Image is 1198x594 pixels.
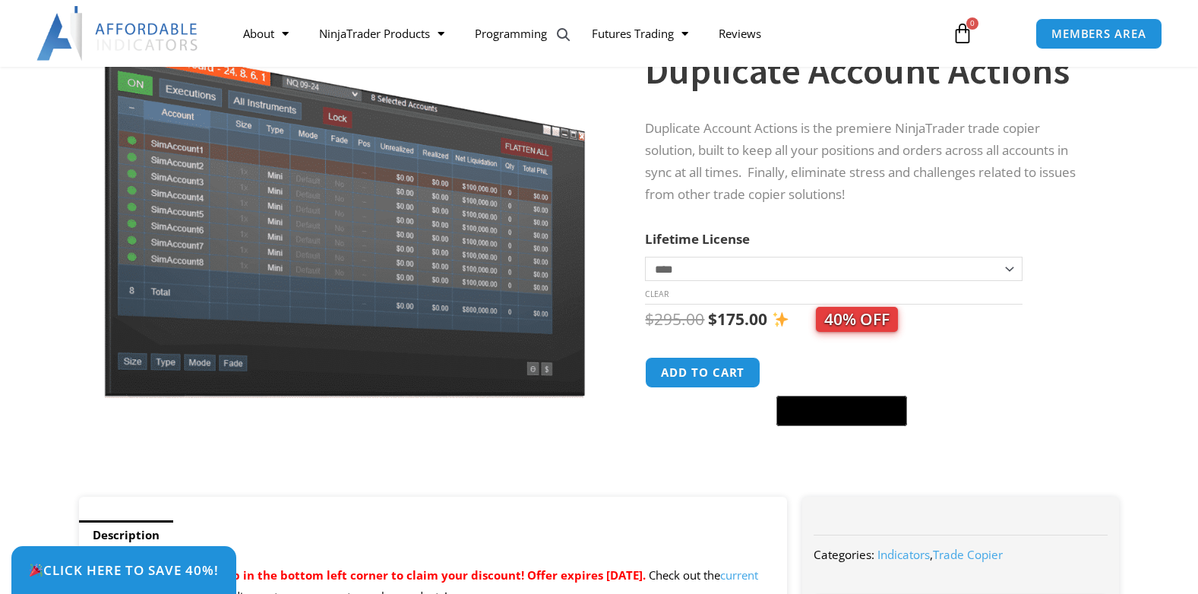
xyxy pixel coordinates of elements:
[100,10,589,398] img: Screenshot 2024-08-26 15414455555
[773,355,910,391] iframe: Secure express checkout frame
[776,396,907,426] button: Buy with GPay
[304,16,460,51] a: NinjaTrader Products
[1051,28,1146,39] span: MEMBERS AREA
[645,435,1089,449] iframe: PayPal Message 1
[929,11,996,55] a: 0
[577,16,703,51] a: Futures Trading
[79,520,173,550] a: Description
[645,44,1089,97] h1: Duplicate Account Actions
[645,308,654,330] span: $
[1035,18,1162,49] a: MEMBERS AREA
[11,546,236,594] a: 🎉Click Here to save 40%!
[645,357,760,388] button: Add to cart
[645,230,750,248] label: Lifetime License
[645,308,704,330] bdi: 295.00
[773,311,789,327] img: ✨
[645,118,1089,206] p: Duplicate Account Actions is the premiere NinjaTrader trade copier solution, built to keep all yo...
[816,307,898,332] span: 40% OFF
[228,16,304,51] a: About
[36,6,200,61] img: LogoAI | Affordable Indicators – NinjaTrader
[708,308,717,330] span: $
[550,21,577,49] a: View full-screen image gallery
[645,289,669,299] a: Clear options
[460,16,577,51] a: Programming
[703,16,776,51] a: Reviews
[29,564,219,577] span: Click Here to save 40%!
[708,308,767,330] bdi: 175.00
[30,564,43,577] img: 🎉
[228,16,935,51] nav: Menu
[966,17,978,30] span: 0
